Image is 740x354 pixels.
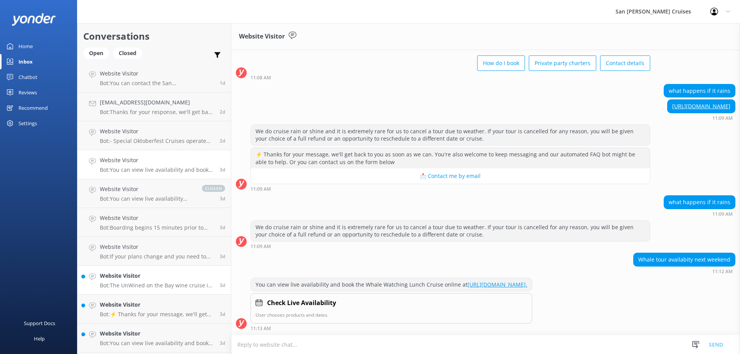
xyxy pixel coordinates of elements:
[24,315,55,331] div: Support Docs
[202,185,225,192] span: closed
[477,55,525,71] button: How do I book
[220,340,225,346] span: Aug 21 2025 05:14pm (UTC -07:00) America/Tijuana
[100,214,214,222] h4: Website Visitor
[220,109,225,115] span: Aug 23 2025 01:16pm (UTC -07:00) America/Tijuana
[220,311,225,317] span: Aug 21 2025 05:46pm (UTC -07:00) America/Tijuana
[664,211,735,216] div: Aug 22 2025 11:09am (UTC -07:00) America/Tijuana
[113,49,146,57] a: Closed
[633,268,735,274] div: Aug 22 2025 11:12am (UTC -07:00) America/Tijuana
[77,92,231,121] a: [EMAIL_ADDRESS][DOMAIN_NAME]Bot:Thanks for your response, we'll get back to you as soon as we can...
[100,329,214,338] h4: Website Visitor
[100,156,214,164] h4: Website Visitor
[100,138,214,144] p: Bot: - Special Oktoberfest Cruises operate on [DATE], [DATE], and 4. Cruises depart [GEOGRAPHIC_D...
[251,325,532,331] div: Aug 22 2025 11:13am (UTC -07:00) America/Tijuana
[251,75,650,80] div: Aug 22 2025 11:08am (UTC -07:00) America/Tijuana
[113,47,142,59] div: Closed
[100,127,214,136] h4: Website Visitor
[77,64,231,92] a: Website VisitorBot:You can contact the San [PERSON_NAME] Cruises team at [PHONE_NUMBER] (toll fre...
[600,55,650,71] button: Contact details
[712,212,733,216] strong: 11:09 AM
[77,295,231,324] a: Website VisitorBot:⚡ Thanks for your message, we'll get back to you as soon as we can. You're als...
[18,54,33,69] div: Inbox
[672,102,730,110] a: [URL][DOMAIN_NAME]
[100,195,194,202] p: Bot: You can view live availability and book online at [URL][DOMAIN_NAME].
[12,13,56,26] img: yonder-white-logo.png
[100,243,214,251] h4: Website Visitor
[220,253,225,260] span: Aug 21 2025 11:24pm (UTC -07:00) America/Tijuana
[100,253,214,260] p: Bot: If your plans change and you need to cancel your reservation, please give us a call at least...
[468,281,527,288] a: [URL][DOMAIN_NAME].
[251,168,650,184] button: 📩 Contact me by email
[100,311,214,318] p: Bot: ⚡ Thanks for your message, we'll get back to you as soon as we can. You're also welcome to k...
[100,166,214,173] p: Bot: You can view live availability and book the Whale Watching Lunch Cruise online at [URL][DOMA...
[77,208,231,237] a: Website VisitorBot:Boarding begins 15 minutes prior to your cruise departure time and should be l...
[251,243,650,249] div: Aug 22 2025 11:09am (UTC -07:00) America/Tijuana
[712,269,733,274] strong: 11:12 AM
[256,311,527,319] p: User chooses products and dates.
[529,55,596,71] button: Private party charters
[220,282,225,289] span: Aug 21 2025 09:37pm (UTC -07:00) America/Tijuana
[251,125,650,145] div: We do cruise rain or shine and it is extremely rare for us to cancel a tour due to weather. If yo...
[220,80,225,86] span: Aug 23 2025 03:56pm (UTC -07:00) America/Tijuana
[100,185,194,193] h4: Website Visitor
[667,115,735,121] div: Aug 22 2025 11:09am (UTC -07:00) America/Tijuana
[634,253,735,266] div: Whale tour availabity next weekend
[267,298,336,308] h4: Check Live Availability
[100,300,214,309] h4: Website Visitor
[18,85,37,100] div: Reviews
[34,331,45,346] div: Help
[100,272,214,280] h4: Website Visitor
[83,47,109,59] div: Open
[220,195,225,202] span: Aug 22 2025 11:07am (UTC -07:00) America/Tijuana
[77,266,231,295] a: Website VisitorBot:The UnWined on the Bay wine cruise is 1.5 hours long.3d
[18,116,37,131] div: Settings
[220,224,225,231] span: Aug 22 2025 09:24am (UTC -07:00) America/Tijuana
[251,221,650,241] div: We do cruise rain or shine and it is extremely rare for us to cancel a tour due to weather. If yo...
[239,32,285,42] h3: Website Visitor
[77,179,231,208] a: Website VisitorBot:You can view live availability and book online at [URL][DOMAIN_NAME].closed3d
[83,49,113,57] a: Open
[251,75,271,80] strong: 11:08 AM
[100,98,214,107] h4: [EMAIL_ADDRESS][DOMAIN_NAME]
[664,196,735,209] div: what happens if it rains
[77,121,231,150] a: Website VisitorBot:- Special Oktoberfest Cruises operate on [DATE], [DATE], and 4. Cruises depart...
[664,84,735,97] div: what happens if it rains
[77,150,231,179] a: Website VisitorBot:You can view live availability and book the Whale Watching Lunch Cruise online...
[18,39,33,54] div: Home
[77,324,231,352] a: Website VisitorBot:You can view live availability and book your cruise online at [URL][DOMAIN_NAM...
[83,29,225,44] h2: Conversations
[712,116,733,121] strong: 11:09 AM
[18,69,37,85] div: Chatbot
[251,278,532,291] div: You can view live availability and book the Whale Watching Lunch Cruise online at
[251,326,271,331] strong: 11:13 AM
[220,138,225,144] span: Aug 22 2025 05:52pm (UTC -07:00) America/Tijuana
[100,340,214,347] p: Bot: You can view live availability and book your cruise online at [URL][DOMAIN_NAME]. Alternativ...
[100,109,214,116] p: Bot: Thanks for your response, we'll get back to you as soon as we can during opening hours.
[18,100,48,116] div: Recommend
[100,69,214,78] h4: Website Visitor
[251,244,271,249] strong: 11:09 AM
[251,187,271,191] strong: 11:09 AM
[251,186,650,191] div: Aug 22 2025 11:09am (UTC -07:00) America/Tijuana
[100,80,214,87] p: Bot: You can contact the San [PERSON_NAME] Cruises team at [PHONE_NUMBER] (toll free), 360.738.80...
[251,148,650,168] div: ⚡ Thanks for your message, we'll get back to you as soon as we can. You're also welcome to keep m...
[220,166,225,173] span: Aug 22 2025 11:12am (UTC -07:00) America/Tijuana
[100,224,214,231] p: Bot: Boarding begins 15 minutes prior to your cruise departure time and should be listed on your ...
[100,282,214,289] p: Bot: The UnWined on the Bay wine cruise is 1.5 hours long.
[77,237,231,266] a: Website VisitorBot:If your plans change and you need to cancel your reservation, please give us a...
